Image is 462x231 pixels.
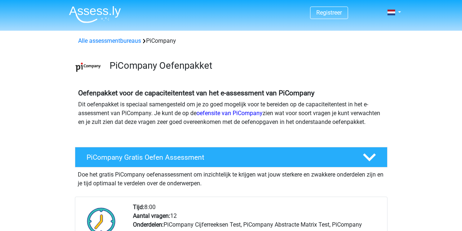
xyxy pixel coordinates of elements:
[78,37,141,44] a: Alle assessmentbureaus
[133,221,164,228] b: Onderdelen:
[78,89,314,97] b: Oefenpakket voor de capaciteitentest van het e-assessment van PiCompany
[69,6,121,23] img: Assessly
[133,204,144,211] b: Tijd:
[75,37,387,45] div: PiCompany
[110,60,382,71] h3: PiCompany Oefenpakket
[316,9,342,16] a: Registreer
[75,167,387,188] div: Doe het gratis PiCompany oefenassessment om inzichtelijk te krijgen wat jouw sterkere en zwakkere...
[72,147,390,167] a: PiCompany Gratis Oefen Assessment
[133,212,170,219] b: Aantal vragen:
[78,100,384,126] p: Dit oefenpakket is speciaal samengesteld om je zo goed mogelijk voor te bereiden op de capaciteit...
[87,153,351,162] h4: PiCompany Gratis Oefen Assessment
[196,110,263,117] a: oefensite van PiCompany
[75,54,101,80] img: picompany.png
